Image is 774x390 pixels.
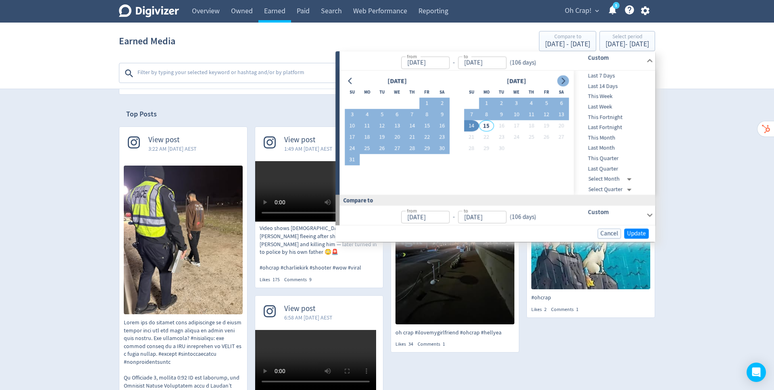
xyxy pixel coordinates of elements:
button: 4 [360,109,375,120]
th: Saturday [554,87,569,98]
button: 4 [524,98,539,109]
button: 20 [389,132,404,143]
button: 20 [554,120,569,132]
span: 3:22 AM [DATE] AEST [148,145,197,153]
div: This Fortnight [574,112,654,122]
button: 10 [509,109,524,120]
div: [DATE] [385,76,409,87]
div: [DATE] - [DATE] [545,41,590,48]
button: 9 [435,109,449,120]
button: 12 [539,109,554,120]
span: 175 [273,276,280,283]
div: Comments [284,276,316,283]
label: to [464,207,468,214]
button: 31 [345,154,360,166]
button: 11 [360,120,375,132]
button: 29 [479,143,494,154]
th: Sunday [345,87,360,98]
span: 2 [544,306,547,313]
button: Select period[DATE]- [DATE] [599,31,655,51]
button: 23 [435,132,449,143]
span: 1 [576,306,578,313]
div: - [449,212,458,222]
button: 27 [389,143,404,154]
th: Friday [420,87,435,98]
div: Likes [260,276,284,283]
span: 34 [408,341,413,347]
div: from-to(106 days)Custom [339,206,655,225]
button: 7 [464,109,479,120]
span: Last 7 Days [574,72,654,81]
div: Select period [605,34,649,41]
button: 30 [494,143,509,154]
button: Compare to[DATE] - [DATE] [539,31,596,51]
div: This Month [574,133,654,143]
div: [DATE] - [DATE] [605,41,649,48]
span: Last Week [574,102,654,111]
button: 7 [405,109,420,120]
span: This Quarter [574,154,654,163]
button: 18 [524,120,539,132]
button: 21 [464,132,479,143]
button: 17 [509,120,524,132]
div: Compare to [335,195,655,205]
div: - [449,58,458,67]
h1: Earned Media [119,28,175,54]
div: Last Month [574,143,654,154]
th: Friday [539,87,554,98]
div: ( 106 days ) [506,58,539,67]
div: Comments [418,341,449,348]
button: 6 [554,98,569,109]
button: 8 [479,109,494,120]
button: Go to previous month [345,75,356,87]
span: Last Month [574,144,654,153]
th: Wednesday [509,87,524,98]
button: 5 [539,98,554,109]
button: 25 [360,143,375,154]
button: Oh Crap! [562,4,601,17]
button: 30 [435,143,449,154]
button: 24 [345,143,360,154]
div: Select Quarter [589,184,635,195]
button: 28 [405,143,420,154]
button: 14 [464,120,479,132]
div: Last 14 Days [574,81,654,91]
button: 29 [420,143,435,154]
label: from [407,207,417,214]
button: 22 [420,132,435,143]
label: to [464,53,468,60]
th: Sunday [464,87,479,98]
th: Wednesday [389,87,404,98]
button: 8 [420,109,435,120]
th: Tuesday [494,87,509,98]
button: 26 [375,143,389,154]
div: Likes [531,306,551,313]
p: Video shows [DEMOGRAPHIC_DATA] [PERSON_NAME] fleeing after shooting [PERSON_NAME] and killing him... [260,224,379,272]
button: 15 [479,120,494,132]
div: [DATE] [504,76,528,87]
div: Last Week [574,102,654,112]
button: 2 [494,98,509,109]
h6: Custom [588,207,643,217]
span: 6:58 AM [DATE] AEST [284,313,333,322]
button: 22 [479,132,494,143]
button: 11 [524,109,539,120]
span: Last Quarter [574,164,654,173]
div: Open Intercom Messenger [747,363,766,382]
th: Thursday [524,87,539,98]
span: View post [284,135,333,145]
label: from [407,53,417,60]
a: View post1:49 AM [DATE] AESTVideo shows [DEMOGRAPHIC_DATA] [PERSON_NAME] fleeing after shooting [... [255,127,383,283]
div: Comments [551,306,583,313]
button: 17 [345,132,360,143]
button: 13 [389,120,404,132]
span: View post [284,304,333,313]
span: Last 14 Days [574,82,654,91]
span: Update [627,230,646,236]
span: 1 [443,341,445,347]
a: 5 [613,2,620,9]
button: Update [624,228,649,239]
p: oh crap #ilovemygirlfriend #ohcrap #hellyea [395,329,514,337]
button: 24 [509,132,524,143]
button: 6 [389,109,404,120]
